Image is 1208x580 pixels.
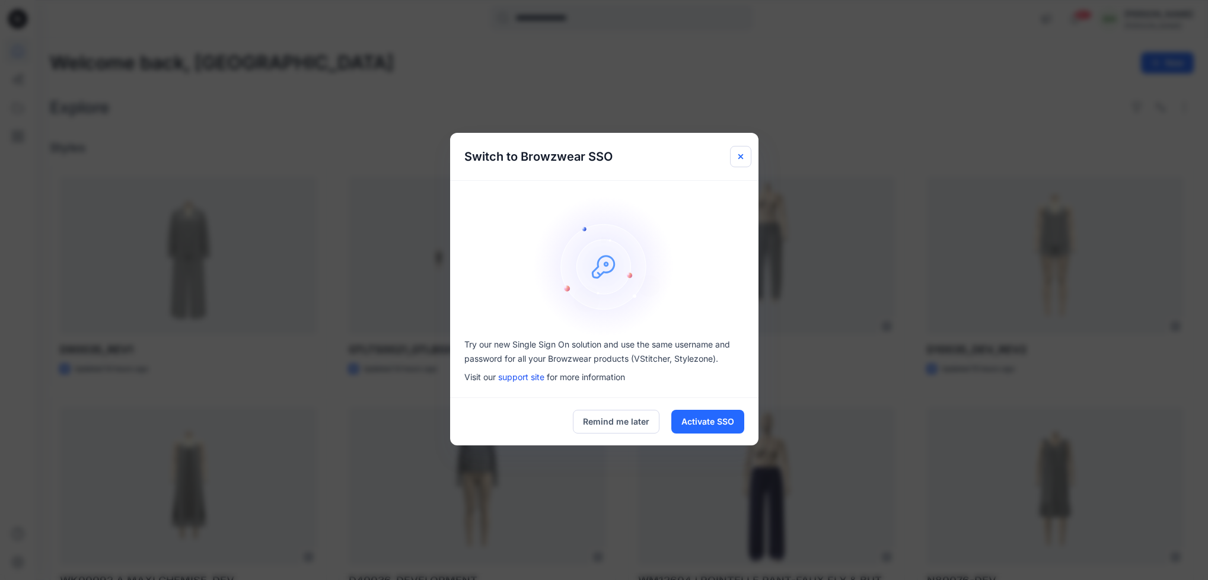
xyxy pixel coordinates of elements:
button: Activate SSO [671,410,744,434]
p: Visit our for more information [464,371,744,383]
a: support site [498,372,544,382]
p: Try our new Single Sign On solution and use the same username and password for all your Browzwear... [464,337,744,366]
button: Close [730,146,751,167]
h5: Switch to Browzwear SSO [450,133,627,180]
img: onboarding-sz2.1ef2cb9c.svg [533,195,675,337]
button: Remind me later [573,410,659,434]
